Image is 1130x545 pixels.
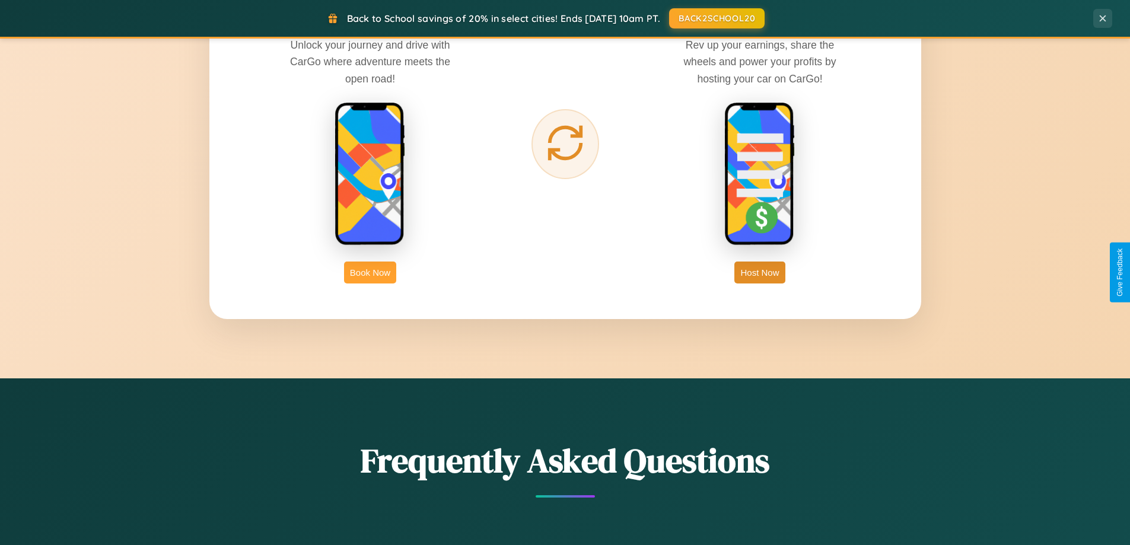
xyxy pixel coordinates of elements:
span: Back to School savings of 20% in select cities! Ends [DATE] 10am PT. [347,12,660,24]
img: host phone [724,102,795,247]
h2: Frequently Asked Questions [209,438,921,483]
p: Rev up your earnings, share the wheels and power your profits by hosting your car on CarGo! [671,37,849,87]
button: Host Now [734,262,785,283]
button: BACK2SCHOOL20 [669,8,765,28]
p: Unlock your journey and drive with CarGo where adventure meets the open road! [281,37,459,87]
button: Book Now [344,262,396,283]
div: Give Feedback [1116,248,1124,297]
img: rent phone [335,102,406,247]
